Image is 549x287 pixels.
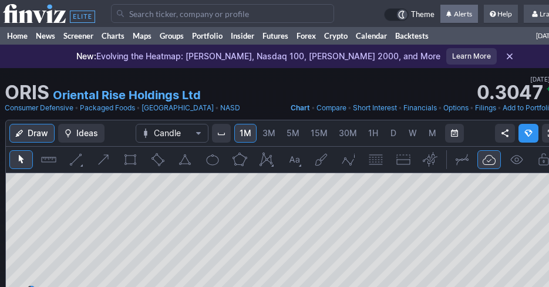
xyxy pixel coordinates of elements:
[334,124,362,143] a: 30M
[419,150,442,169] button: Anchored VWAP
[409,128,417,138] span: W
[129,27,156,45] a: Maps
[262,128,275,138] span: 3M
[97,27,129,45] a: Charts
[504,150,528,169] button: Hide drawings
[76,127,98,139] span: Ideas
[188,27,227,45] a: Portfolio
[58,124,105,143] button: Ideas
[240,128,251,138] span: 1M
[443,102,469,114] a: Options
[119,150,142,169] button: Rectangle
[215,102,219,114] span: •
[497,102,501,114] span: •
[403,124,422,143] a: W
[348,102,352,114] span: •
[36,150,60,169] button: Measure
[220,102,240,114] a: NASD
[258,27,292,45] a: Futures
[392,150,415,169] button: Position
[398,102,402,114] span: •
[292,27,320,45] a: Forex
[309,150,333,169] button: Brush
[423,124,442,143] a: M
[311,102,315,114] span: •
[32,27,59,45] a: News
[438,102,442,114] span: •
[5,102,73,114] a: Consumer Defensive
[518,124,538,143] button: Explore new features
[76,51,96,61] span: New:
[475,102,496,114] a: Filings
[146,150,169,169] button: Rotated rectangle
[53,87,201,103] a: Oriental Rise Holdings Ltd
[255,150,278,169] button: XABCD
[142,102,214,114] a: [GEOGRAPHIC_DATA]
[257,124,281,143] a: 3M
[339,128,357,138] span: 30M
[227,27,258,45] a: Insider
[234,124,257,143] a: 1M
[91,150,114,169] button: Arrow
[477,150,501,169] button: Drawings Autosave: On
[429,128,436,138] span: M
[9,124,55,143] button: Draw
[352,27,391,45] a: Calendar
[80,102,135,114] a: Packaged Foods
[291,103,310,112] span: Chart
[9,150,33,169] button: Mouse
[136,124,208,143] button: Chart Type
[450,150,474,169] button: Drawing mode: Single
[440,5,478,23] a: Alerts
[173,150,197,169] button: Triangle
[311,128,328,138] span: 15M
[390,128,396,138] span: D
[76,50,440,62] p: Evolving the Heatmap: [PERSON_NAME], Nasdaq 100, [PERSON_NAME] 2000, and More
[484,5,518,23] a: Help
[477,83,544,102] strong: 0.3047
[368,128,378,138] span: 1H
[28,127,48,139] span: Draw
[337,150,361,169] button: Elliott waves
[111,4,334,23] input: Search
[475,103,496,112] span: Filings
[64,150,87,169] button: Line
[364,150,388,169] button: Fibonacci retracements
[384,124,403,143] a: D
[384,8,435,21] a: Theme
[59,27,97,45] a: Screener
[391,27,433,45] a: Backtests
[445,124,464,143] button: Range
[353,102,397,114] a: Short Interest
[305,124,333,143] a: 15M
[291,102,310,114] a: Chart
[281,124,305,143] a: 5M
[156,27,188,45] a: Groups
[363,124,383,143] a: 1H
[470,102,474,114] span: •
[154,127,190,139] span: Candle
[200,150,224,169] button: Ellipse
[5,83,49,102] h1: ORIS
[228,150,251,169] button: Polygon
[316,102,346,114] a: Compare
[136,102,140,114] span: •
[287,128,299,138] span: 5M
[212,124,231,143] button: Interval
[446,48,497,65] a: Learn More
[411,8,435,21] span: Theme
[282,150,306,169] button: Text
[403,102,437,114] a: Financials
[75,102,79,114] span: •
[3,27,32,45] a: Home
[320,27,352,45] a: Crypto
